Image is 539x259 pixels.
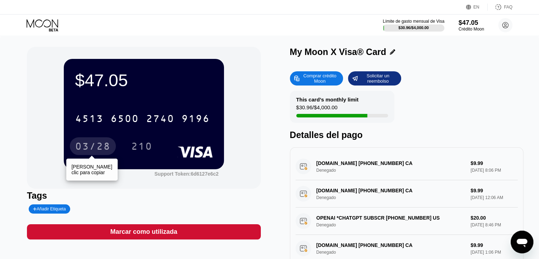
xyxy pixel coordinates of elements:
div: Añadir Etiqueta [29,204,70,214]
div: FAQ [488,4,512,11]
div: Solicitar un reembolso [348,71,401,86]
div: Tags [27,191,260,201]
div: $30.96 / $4,000.00 [398,26,429,30]
div: 4513650027409196 [71,110,214,127]
div: Comprar crédito Moon [300,73,339,84]
div: FAQ [504,5,512,10]
div: Límite de gasto mensual de Visa$30.96/$4,000.00 [383,19,444,32]
div: 03/28 [70,137,116,155]
div: EN [473,5,479,10]
div: Solicitar un reembolso [358,73,397,84]
div: $47.05Crédito Moon [459,19,484,32]
div: [PERSON_NAME] clic para copiar [72,164,112,175]
div: 4513 [75,114,103,125]
div: Marcar como utilizada [27,224,260,239]
div: 9196 [181,114,210,125]
div: Límite de gasto mensual de Visa [383,19,444,24]
div: 210 [131,142,152,153]
div: My Moon X Visa® Card [290,47,386,57]
div: Añadir Etiqueta [33,206,66,211]
div: This card’s monthly limit [296,97,359,103]
div: 6500 [111,114,139,125]
div: 03/28 [75,142,111,153]
div: 210 [126,137,158,155]
div: Comprar crédito Moon [290,71,343,86]
div: $47.05 [459,19,484,27]
div: Detalles del pago [290,130,523,140]
div: $30.96 / $4,000.00 [296,104,338,114]
div: $47.05 [75,70,213,90]
iframe: Botón para iniciar la ventana de mensajería [511,231,533,253]
div: Marcar como utilizada [110,228,177,236]
div: Support Token:6d6127e6c2 [155,171,219,177]
div: EN [466,4,488,11]
div: 2740 [146,114,174,125]
div: Support Token: 6d6127e6c2 [155,171,219,177]
div: Crédito Moon [459,27,484,32]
